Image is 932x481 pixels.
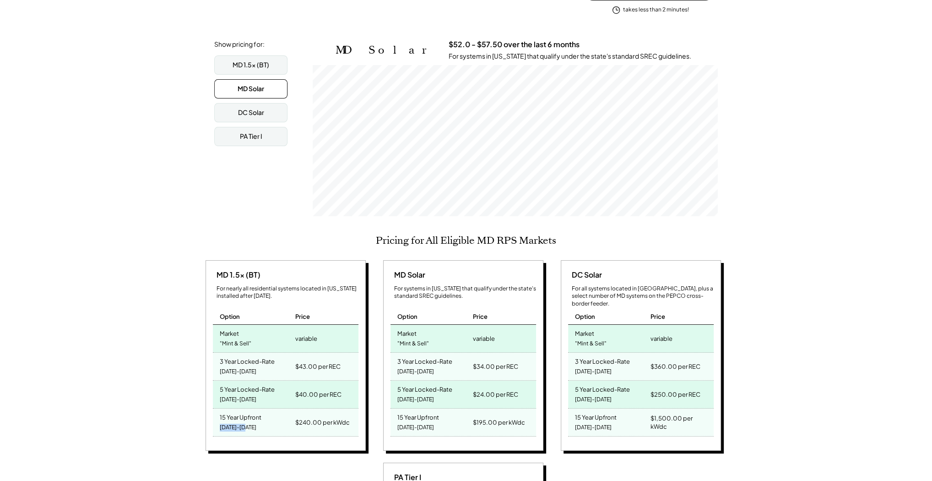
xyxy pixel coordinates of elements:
div: 3 Year Locked-Rate [397,355,452,366]
div: Price [473,312,488,321]
div: PA Tier I [240,132,262,141]
div: 15 Year Upfront [397,411,439,421]
div: 3 Year Locked-Rate [575,355,630,366]
div: MD Solar [390,270,425,280]
div: Price [295,312,310,321]
div: [DATE]-[DATE] [220,394,256,406]
div: For systems in [US_STATE] that qualify under the state's standard SREC guidelines. [449,52,691,61]
div: Show pricing for: [214,40,265,49]
div: Market [397,327,417,338]
div: MD Solar [238,84,264,93]
div: variable [473,332,495,345]
div: [DATE]-[DATE] [397,394,434,406]
div: For systems in [US_STATE] that qualify under the state's standard SREC guidelines. [394,285,536,301]
div: MD 1.5x (BT) [213,270,260,280]
h2: MD Solar [336,44,435,57]
div: 5 Year Locked-Rate [220,383,275,394]
div: $240.00 per kWdc [295,416,350,429]
div: variable [650,332,672,345]
div: [DATE]-[DATE] [220,366,256,378]
div: For nearly all residential systems located in [US_STATE] installed after [DATE]. [217,285,358,301]
div: DC Solar [238,108,264,117]
div: $195.00 per kWdc [473,416,525,429]
div: Option [575,312,595,321]
div: variable [295,332,317,345]
div: 5 Year Locked-Rate [397,383,452,394]
div: Option [397,312,417,321]
div: $250.00 per REC [650,388,700,401]
div: Market [575,327,594,338]
div: "Mint & Sell" [397,338,429,350]
div: DC Solar [568,270,602,280]
div: [DATE]-[DATE] [397,366,434,378]
div: $24.00 per REC [473,388,518,401]
div: $1,500.00 per kWdc [650,412,709,433]
div: 3 Year Locked-Rate [220,355,275,366]
div: $34.00 per REC [473,360,518,373]
div: "Mint & Sell" [220,338,251,350]
div: "Mint & Sell" [575,338,607,350]
div: [DATE]-[DATE] [575,366,612,378]
div: [DATE]-[DATE] [397,421,434,434]
div: 15 Year Upfront [575,411,617,421]
h2: Pricing for All Eligible MD RPS Markets [376,235,556,246]
h3: $52.0 - $57.50 over the last 6 months [449,40,580,49]
div: MD 1.5x (BT) [233,60,269,70]
div: 15 Year Upfront [220,411,261,421]
div: $43.00 per REC [295,360,341,373]
div: [DATE]-[DATE] [575,394,612,406]
div: Option [220,312,240,321]
div: Market [220,327,239,338]
div: Price [650,312,665,321]
div: [DATE]-[DATE] [575,421,612,434]
div: [DATE]-[DATE] [220,421,256,434]
div: $40.00 per REC [295,388,341,401]
div: $360.00 per REC [650,360,700,373]
div: For all systems located in [GEOGRAPHIC_DATA], plus a select number of MD systems on the PEPCO cro... [572,285,714,308]
div: 5 Year Locked-Rate [575,383,630,394]
div: takes less than 2 minutes! [623,6,689,14]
